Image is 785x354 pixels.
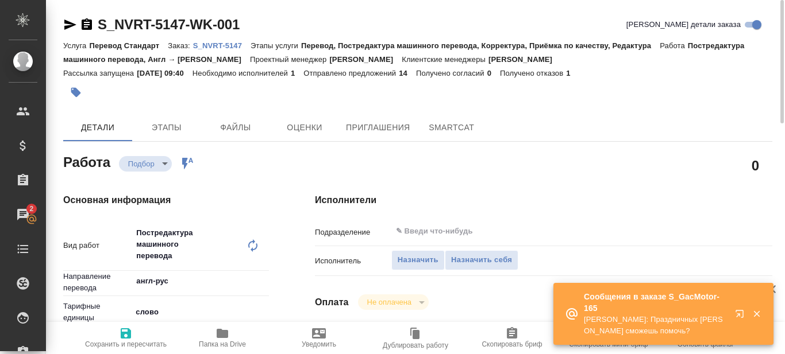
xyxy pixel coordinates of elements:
span: SmartCat [424,120,479,135]
span: Назначить себя [451,254,512,267]
h4: Исполнители [315,193,772,207]
button: Open [263,280,265,282]
p: Получено согласий [416,69,487,77]
button: Open [728,230,730,232]
p: [PERSON_NAME] [488,55,561,64]
h2: Работа [63,151,110,172]
span: Этапы [139,120,194,135]
p: Услуга [63,41,89,50]
input: ✎ Введи что-нибудь [395,224,692,238]
button: Скопировать бриф [464,322,560,354]
button: Скопировать ссылку [80,18,94,32]
button: Сохранить и пересчитать [78,322,174,354]
a: 2 [3,200,43,229]
span: Приглашения [346,120,410,135]
p: Этапы услуги [251,41,301,50]
p: 1 [291,69,303,77]
p: Тарифные единицы [63,301,132,324]
span: Файлы [208,120,263,135]
a: S_NVRT-5147 [193,40,251,50]
p: Клиентские менеджеры [402,55,488,64]
p: Вид работ [63,240,132,251]
span: Сохранить и пересчитать [85,340,167,348]
div: слово [132,302,269,322]
p: [DATE] 09:40 [137,69,193,77]
button: Закрыть [745,309,768,319]
span: Дублировать работу [383,341,448,349]
span: Назначить [398,254,438,267]
p: Направление перевода [63,271,132,294]
span: Скопировать бриф [482,340,542,348]
button: Назначить [391,250,445,270]
span: [PERSON_NAME] детали заказа [626,19,741,30]
h2: 0 [752,155,759,175]
span: Детали [70,120,125,135]
button: Добавить тэг [63,80,88,105]
p: Проектный менеджер [250,55,329,64]
p: 14 [399,69,416,77]
span: 2 [22,203,40,215]
a: S_NVRT-5147-WK-001 [98,17,240,32]
button: Подбор [125,159,158,169]
p: S_NVRT-5147 [193,41,251,50]
p: [PERSON_NAME] [329,55,402,64]
h4: Оплата [315,295,349,309]
p: Получено отказов [500,69,566,77]
p: Перевод Стандарт [89,41,168,50]
button: Не оплачена [364,297,415,307]
button: Открыть в новой вкладке [728,302,756,330]
p: 0 [487,69,500,77]
p: Работа [660,41,688,50]
p: Отправлено предложений [303,69,399,77]
h4: Основная информация [63,193,269,207]
p: Подразделение [315,227,391,238]
p: Необходимо исполнителей [193,69,291,77]
div: Подбор [358,294,429,310]
span: Оценки [277,120,332,135]
p: Заказ: [168,41,193,50]
p: [PERSON_NAME]: Праздничных [PERSON_NAME] сможешь помочь? [584,314,728,337]
button: Скопировать ссылку для ЯМессенджера [63,18,77,32]
div: Подбор [119,156,172,172]
button: Дублировать работу [367,322,464,354]
p: Сообщения в заказе S_GacMotor-165 [584,291,728,314]
p: Исполнитель [315,255,391,267]
span: Уведомить [302,340,336,348]
button: Папка на Drive [174,322,271,354]
p: 1 [566,69,579,77]
button: Назначить себя [445,250,518,270]
button: Уведомить [271,322,367,354]
span: Папка на Drive [199,340,246,348]
p: Перевод, Постредактура машинного перевода, Корректура, Приёмка по качеству, Редактура [301,41,660,50]
p: Рассылка запущена [63,69,137,77]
